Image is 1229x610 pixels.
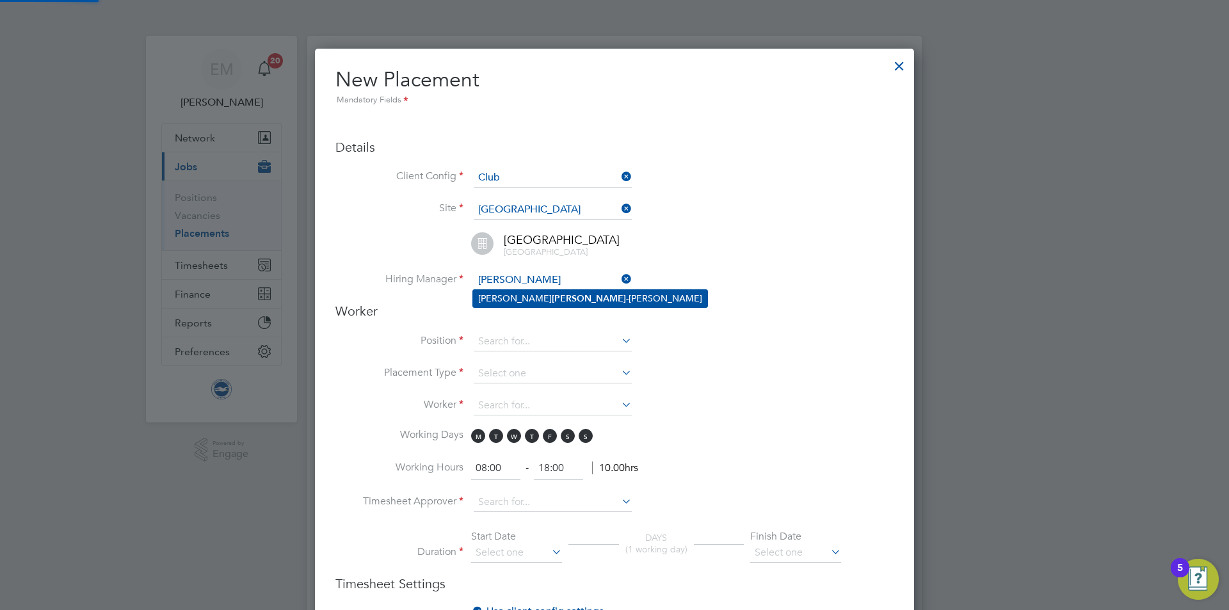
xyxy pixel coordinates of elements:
[504,232,620,247] span: [GEOGRAPHIC_DATA]
[474,168,632,188] input: Search for...
[471,429,485,443] span: M
[473,290,707,307] li: [PERSON_NAME] -[PERSON_NAME]
[474,200,632,220] input: Search for...
[335,495,463,508] label: Timesheet Approver
[619,532,694,555] div: DAYS
[335,545,463,559] label: Duration
[335,202,463,215] label: Site
[750,530,841,543] div: Finish Date
[335,366,463,380] label: Placement Type
[335,334,463,348] label: Position
[474,364,632,383] input: Select one
[1178,559,1219,600] button: Open Resource Center, 5 new notifications
[474,396,632,415] input: Search for...
[335,575,894,592] h3: Timesheet Settings
[474,332,632,351] input: Search for...
[525,429,539,443] span: T
[335,139,894,156] h3: Details
[534,457,583,480] input: 17:00
[335,273,463,286] label: Hiring Manager
[625,543,687,555] span: (1 working day)
[504,246,588,257] span: [GEOGRAPHIC_DATA]
[507,429,521,443] span: W
[335,461,463,474] label: Working Hours
[474,493,632,512] input: Search for...
[592,462,638,474] span: 10.00hrs
[335,398,463,412] label: Worker
[552,293,626,304] b: [PERSON_NAME]
[543,429,557,443] span: F
[489,429,503,443] span: T
[335,93,894,108] div: Mandatory Fields
[471,530,562,543] div: Start Date
[523,462,531,474] span: ‐
[1177,568,1183,584] div: 5
[335,303,894,319] h3: Worker
[561,429,575,443] span: S
[335,428,463,442] label: Working Days
[474,271,632,290] input: Search for...
[471,543,562,563] input: Select one
[335,67,894,108] h2: New Placement
[750,543,841,563] input: Select one
[335,170,463,183] label: Client Config
[579,429,593,443] span: S
[471,457,520,480] input: 08:00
